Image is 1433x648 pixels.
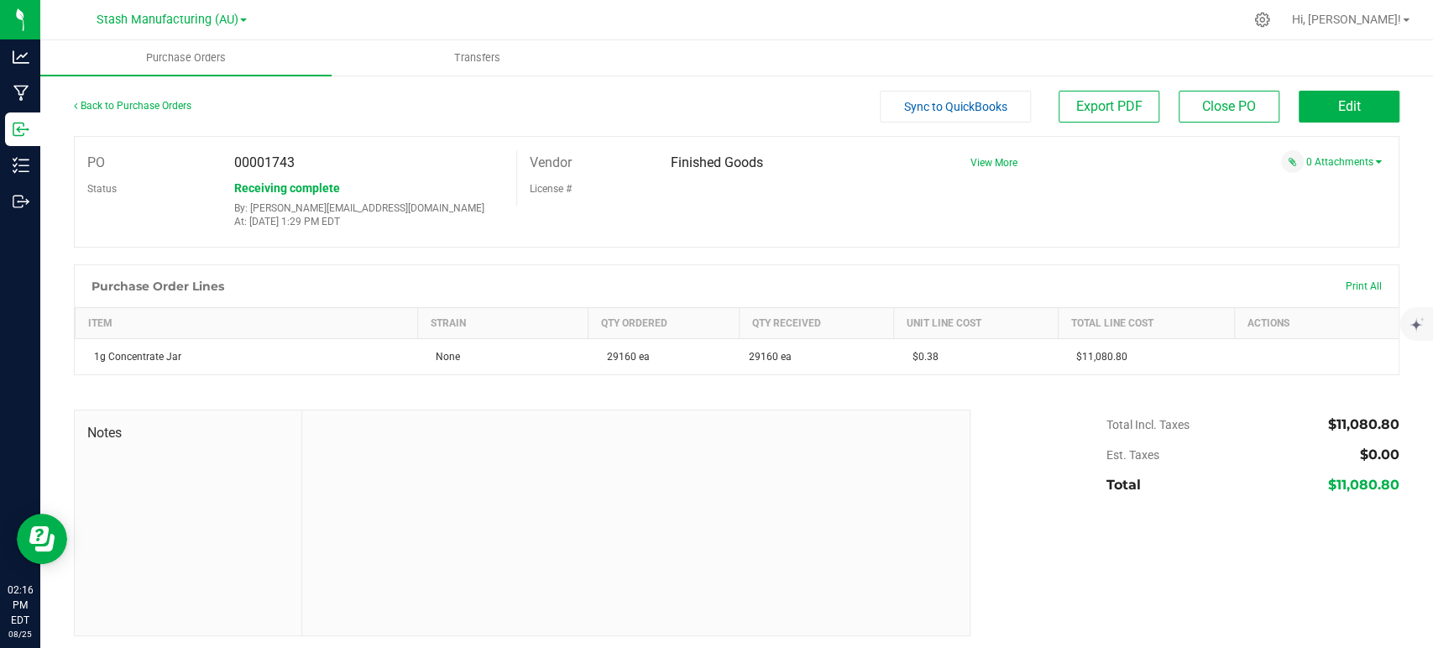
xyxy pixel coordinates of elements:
inline-svg: Outbound [13,193,29,210]
label: Vendor [530,150,572,175]
span: Transfers [431,50,523,65]
p: At: [DATE] 1:29 PM EDT [234,216,503,227]
th: Total Line Cost [1058,308,1234,339]
p: 02:16 PM EDT [8,583,33,628]
p: 08/25 [8,628,33,640]
th: Actions [1234,308,1399,339]
iframe: Resource center [17,514,67,564]
inline-svg: Manufacturing [13,85,29,102]
span: $11,080.80 [1068,351,1127,363]
span: Total [1106,477,1141,493]
span: Est. Taxes [1106,448,1159,462]
th: Item [76,308,418,339]
div: Manage settings [1252,12,1273,28]
button: Export PDF [1059,91,1159,123]
span: $11,080.80 [1328,477,1399,493]
span: $11,080.80 [1328,416,1399,432]
label: PO [87,150,105,175]
span: Hi, [PERSON_NAME]! [1292,13,1401,26]
span: Finished Goods [671,154,763,170]
a: Transfers [332,40,623,76]
span: Export PDF [1076,98,1143,114]
span: Stash Manufacturing (AU) [97,13,238,27]
label: Status [87,176,117,201]
span: Close PO [1202,98,1256,114]
inline-svg: Analytics [13,49,29,65]
button: Edit [1299,91,1399,123]
a: Purchase Orders [40,40,332,76]
span: Notes [87,423,289,443]
a: Back to Purchase Orders [74,100,191,112]
th: Unit Line Cost [893,308,1058,339]
th: Qty Received [739,308,893,339]
span: Print All [1346,280,1382,292]
button: Close PO [1179,91,1279,123]
div: 1g Concentrate Jar [86,349,408,364]
span: 29160 ea [599,351,650,363]
label: License # [530,176,572,201]
span: None [427,351,460,363]
span: Edit [1338,98,1361,114]
th: Strain [417,308,588,339]
inline-svg: Inbound [13,121,29,138]
span: Attach a document [1281,150,1304,173]
span: Receiving complete [234,181,340,195]
button: Sync to QuickBooks [880,91,1031,123]
span: Sync to QuickBooks [904,100,1007,113]
th: Qty Ordered [588,308,739,339]
span: Total Incl. Taxes [1106,418,1190,431]
inline-svg: Inventory [13,157,29,174]
a: View More [970,157,1017,169]
span: $0.38 [903,351,938,363]
h1: Purchase Order Lines [92,280,224,293]
span: 00001743 [234,154,295,170]
span: 29160 ea [749,349,792,364]
span: $0.00 [1360,447,1399,462]
a: 0 Attachments [1306,156,1382,168]
p: By: [PERSON_NAME][EMAIL_ADDRESS][DOMAIN_NAME] [234,202,503,214]
span: Purchase Orders [123,50,248,65]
